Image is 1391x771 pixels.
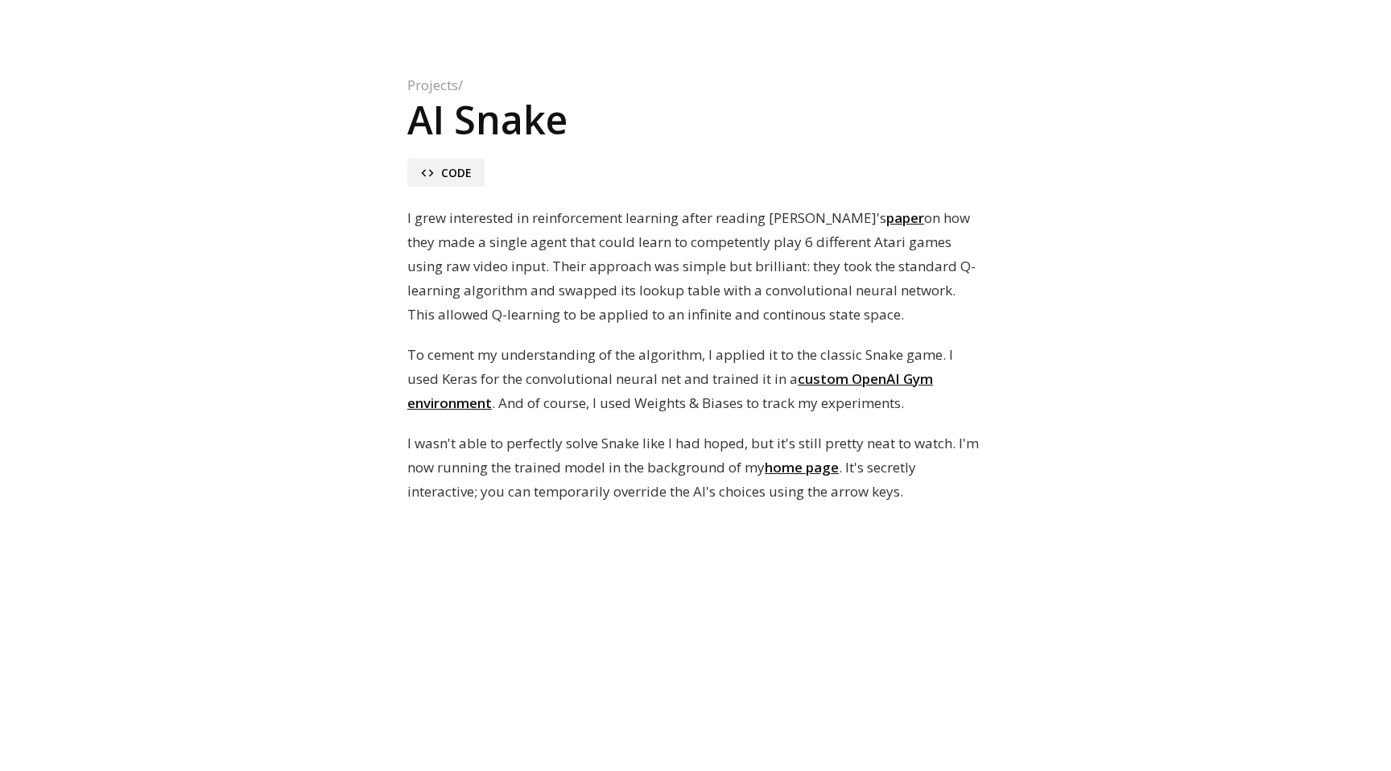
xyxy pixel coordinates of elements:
[407,431,984,504] p: I wasn't able to perfectly solve Snake like I had hoped, but it's still pretty neat to watch. I'm...
[407,343,984,415] p: To cement my understanding of the algorithm, I applied it to the classic Snake game. I used Keras...
[407,159,485,187] a: codeCode
[886,208,924,227] a: paper
[765,458,839,476] a: home page
[407,77,984,93] nav: /
[407,206,984,327] p: I grew interested in reinforcement learning after reading [PERSON_NAME]'s on how they made a sing...
[441,165,472,180] span: Code
[407,93,984,146] h1: AI Snake
[407,77,458,93] a: Projects
[420,166,435,180] span: code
